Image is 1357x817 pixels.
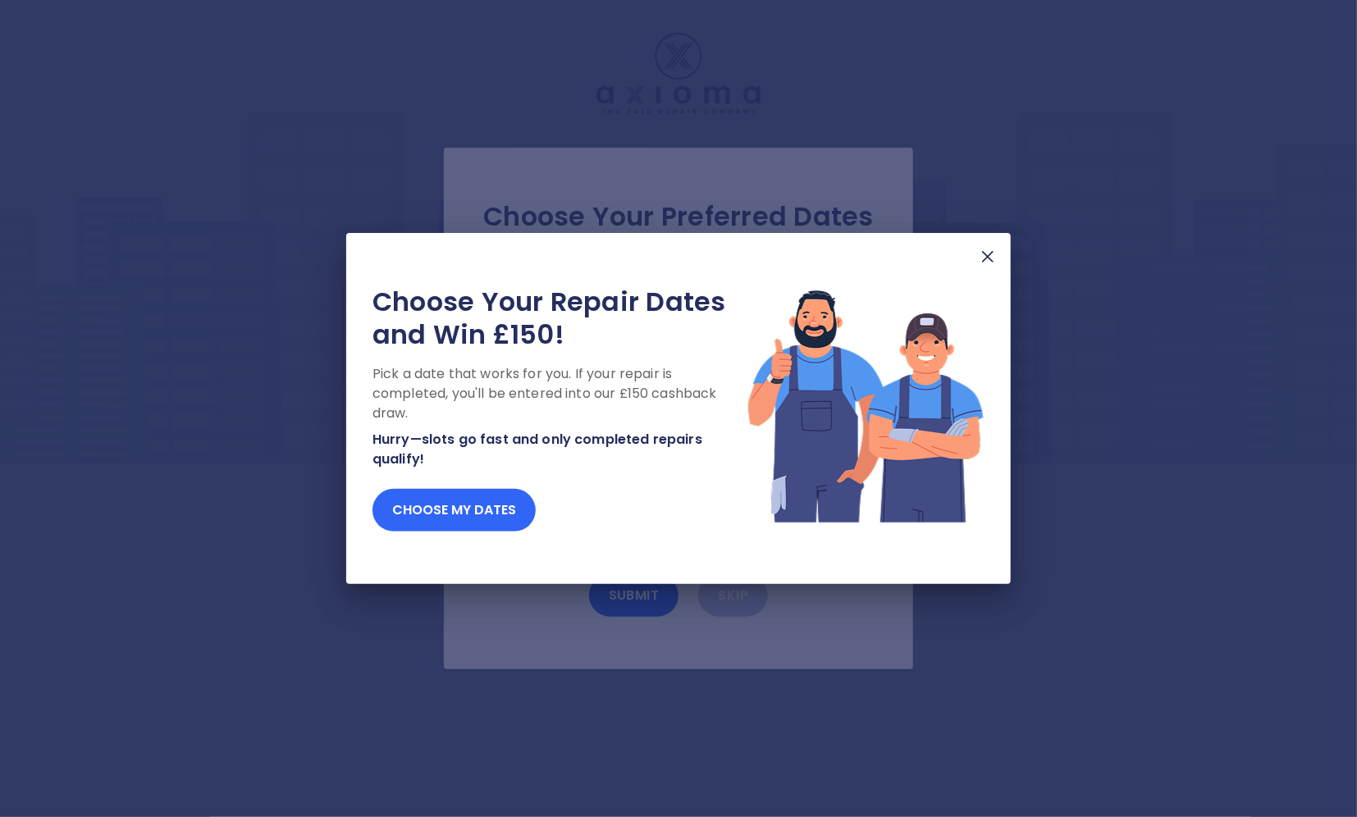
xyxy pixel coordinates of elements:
[747,285,985,525] img: Lottery
[978,247,998,267] img: X Mark
[372,285,747,351] h2: Choose Your Repair Dates and Win £150!
[372,364,747,423] p: Pick a date that works for you. If your repair is completed, you'll be entered into our £150 cash...
[372,430,747,469] p: Hurry—slots go fast and only completed repairs qualify!
[372,489,536,532] button: Choose my dates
